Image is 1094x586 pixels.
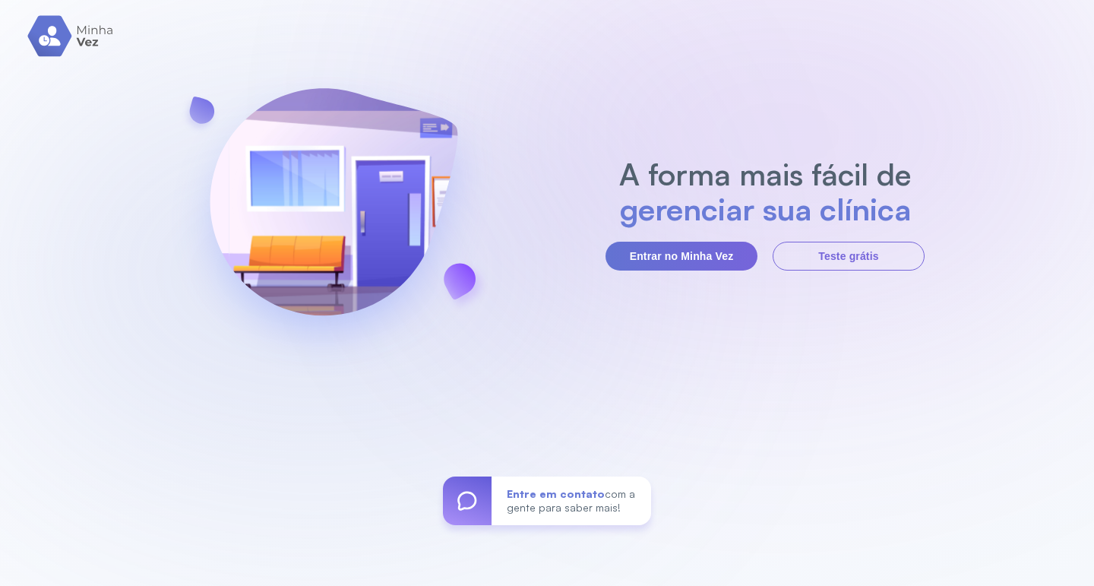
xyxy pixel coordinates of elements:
[612,157,919,192] h2: A forma mais fácil de
[507,487,605,500] span: Entre em contato
[169,48,498,379] img: banner-login.svg
[773,242,925,271] button: Teste grátis
[27,15,115,57] img: logo.svg
[443,477,651,525] a: Entre em contatocom a gente para saber mais!
[605,242,757,271] button: Entrar no Minha Vez
[492,477,651,525] div: com a gente para saber mais!
[612,192,919,226] h2: gerenciar sua clínica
